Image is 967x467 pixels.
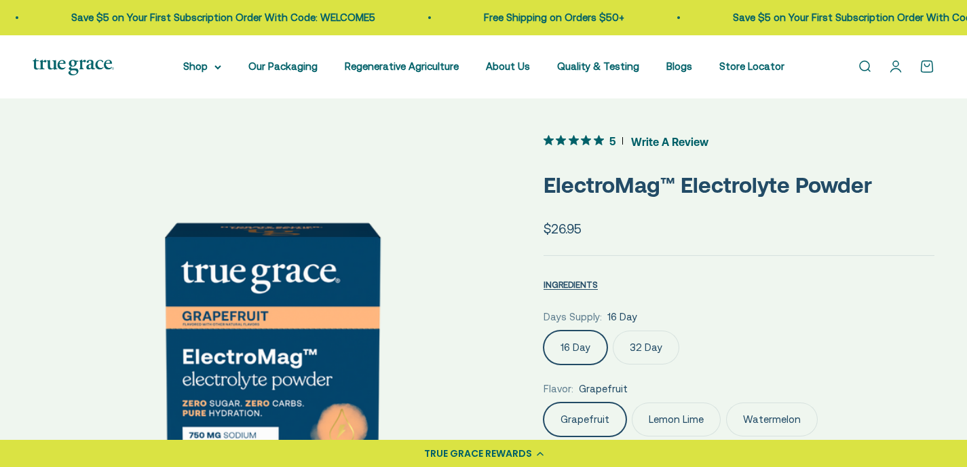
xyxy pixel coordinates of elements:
[579,381,628,397] span: Grapefruit
[607,309,637,325] span: 16 Day
[544,168,934,202] p: ElectroMag™ Electrolyte Powder
[544,131,708,151] button: 5 out 5 stars rating in total 13 reviews. Jump to reviews.
[544,280,598,290] span: INGREDIENTS
[248,60,318,72] a: Our Packaging
[70,10,374,26] p: Save $5 on Your First Subscription Order With Code: WELCOME5
[544,276,598,293] button: INGREDIENTS
[345,60,459,72] a: Regenerative Agriculture
[486,60,530,72] a: About Us
[719,60,784,72] a: Store Locator
[424,447,532,461] div: TRUE GRACE REWARDS
[631,131,708,151] span: Write A Review
[544,309,602,325] legend: Days Supply:
[544,219,582,239] sale-price: $26.95
[666,60,692,72] a: Blogs
[557,60,639,72] a: Quality & Testing
[609,133,615,147] span: 5
[544,381,573,397] legend: Flavor:
[482,12,623,23] a: Free Shipping on Orders $50+
[183,58,221,75] summary: Shop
